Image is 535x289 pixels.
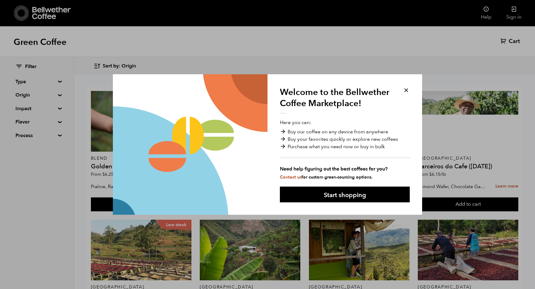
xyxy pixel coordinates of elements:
a: Contact us [280,174,302,180]
li: Buy your favorites quickly or explore new coffees [280,136,410,143]
strong: Need help figuring out the best coffees for you? [280,165,410,173]
h1: Welcome to the Bellwether Coffee Marketplace! [280,87,394,114]
small: for custom green-sourcing options. [280,174,373,180]
li: Buy our coffee on any device from anywhere [280,128,410,136]
p: Here you can: [280,119,410,180]
li: Purchase what you need now or buy in bulk [280,143,410,150]
button: Start shopping [280,187,410,202]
